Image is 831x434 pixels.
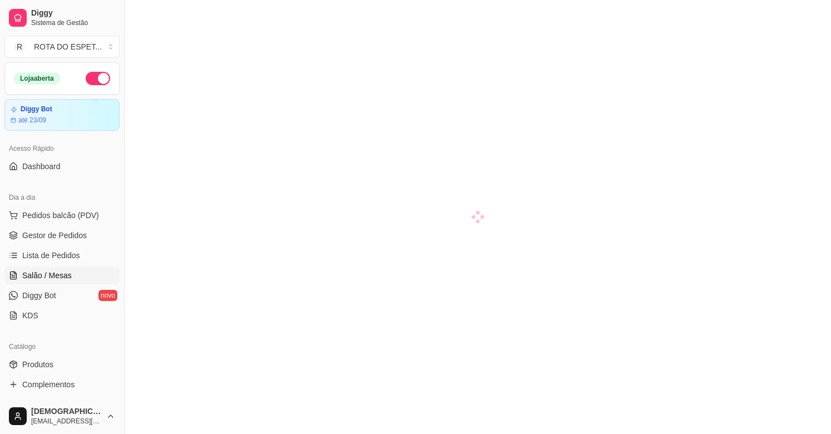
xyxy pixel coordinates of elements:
span: R [14,41,25,52]
a: Salão / Mesas [4,267,120,284]
a: Lista de Pedidos [4,246,120,264]
span: KDS [22,310,38,321]
span: Diggy Bot [22,290,56,301]
a: Complementos [4,376,120,393]
button: [DEMOGRAPHIC_DATA][EMAIL_ADDRESS][DOMAIN_NAME] [4,403,120,430]
div: Dia a dia [4,189,120,206]
span: Pedidos balcão (PDV) [22,210,99,221]
button: Alterar Status [86,72,110,85]
span: Gestor de Pedidos [22,230,87,241]
a: Diggy Botnovo [4,287,120,304]
article: Diggy Bot [21,105,52,114]
a: Diggy Botaté 23/09 [4,99,120,131]
a: Gestor de Pedidos [4,226,120,244]
span: Complementos [22,379,75,390]
article: até 23/09 [18,116,46,125]
a: DiggySistema de Gestão [4,4,120,31]
span: Dashboard [22,161,61,172]
a: Produtos [4,356,120,373]
span: [EMAIL_ADDRESS][DOMAIN_NAME] [31,417,102,426]
div: Loja aberta [14,72,60,85]
span: Lista de Pedidos [22,250,80,261]
span: Sistema de Gestão [31,18,115,27]
span: Diggy [31,8,115,18]
span: [DEMOGRAPHIC_DATA] [31,407,102,417]
a: KDS [4,307,120,324]
div: Catálogo [4,338,120,356]
div: ROTA DO ESPET ... [34,41,102,52]
span: Produtos [22,359,53,370]
div: Acesso Rápido [4,140,120,157]
span: Salão / Mesas [22,270,72,281]
button: Select a team [4,36,120,58]
button: Pedidos balcão (PDV) [4,206,120,224]
a: Dashboard [4,157,120,175]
